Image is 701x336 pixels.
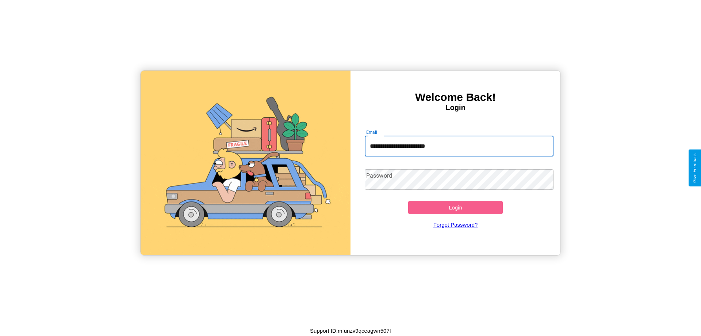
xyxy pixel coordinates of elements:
[366,129,378,135] label: Email
[350,103,560,112] h4: Login
[408,201,503,214] button: Login
[310,326,391,336] p: Support ID: mfunzv9qceagwn507f
[141,71,350,255] img: gif
[692,153,697,183] div: Give Feedback
[350,91,560,103] h3: Welcome Back!
[361,214,550,235] a: Forgot Password?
